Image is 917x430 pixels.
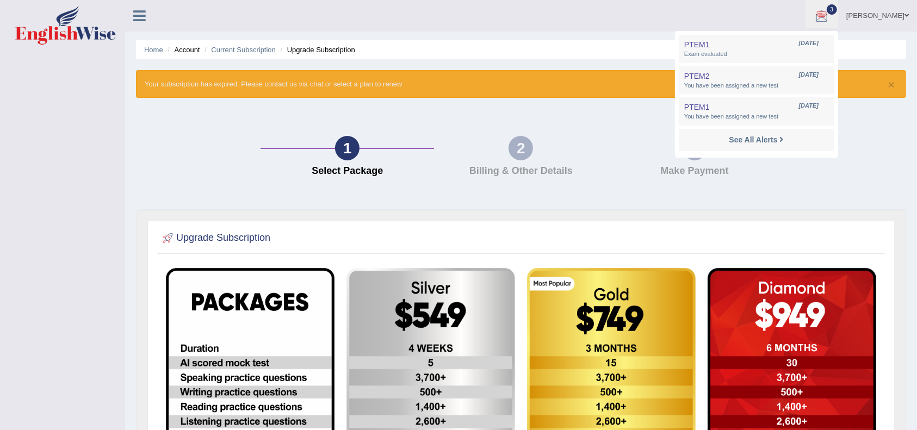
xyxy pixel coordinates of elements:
span: You have been assigned a new test [684,82,829,90]
span: PTEM2 [684,72,710,80]
strong: See All Alerts [729,135,777,144]
div: 1 [335,136,360,160]
div: 2 [509,136,533,160]
a: See All Alerts [726,134,786,146]
a: Current Subscription [211,46,276,54]
a: PTEM1 [DATE] You have been assigned a new test [681,100,832,123]
a: Home [144,46,163,54]
span: PTEM1 [684,103,710,111]
span: 3 [827,4,838,15]
span: [DATE] [799,102,819,110]
span: You have been assigned a new test [684,113,829,121]
h4: Select Package [266,166,429,177]
a: PTEM2 [DATE] You have been assigned a new test [681,69,832,92]
a: PTEM1 [DATE] Exam evaluated [681,38,832,60]
span: PTEM1 [684,40,710,49]
h4: Billing & Other Details [439,166,602,177]
h2: Upgrade Subscription [160,230,270,246]
button: × [888,79,895,90]
span: Exam evaluated [684,50,829,59]
div: Your subscription has expired. Please contact us via chat or select a plan to renew [136,70,906,98]
li: Upgrade Subscription [278,45,355,55]
li: Account [165,45,200,55]
span: [DATE] [799,71,819,79]
h4: Make Payment [614,166,776,177]
span: [DATE] [799,39,819,48]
